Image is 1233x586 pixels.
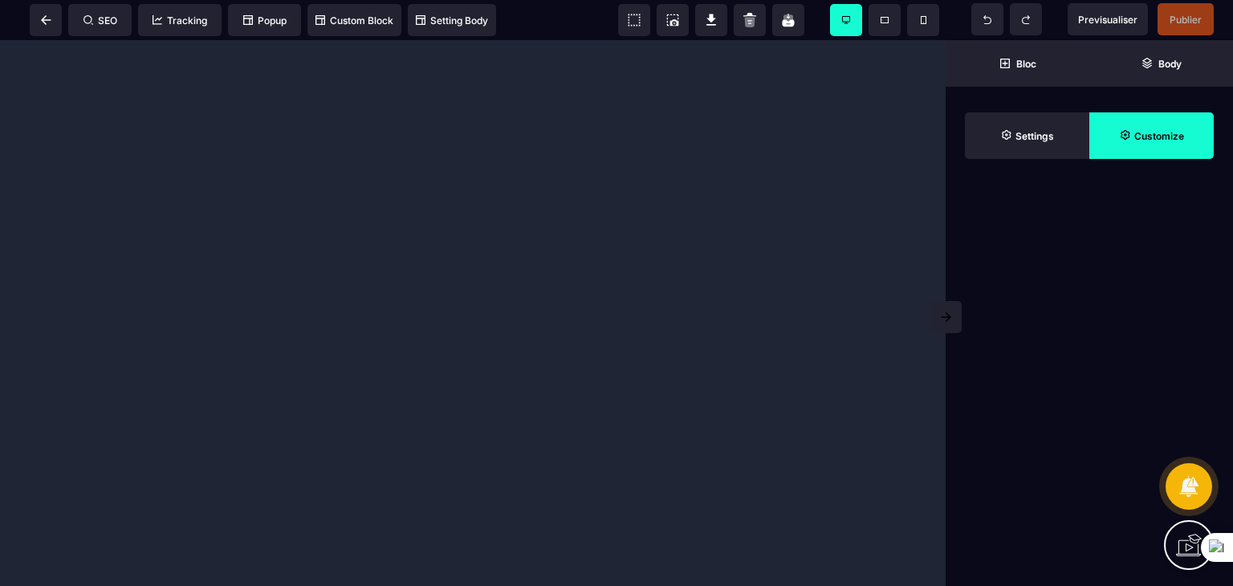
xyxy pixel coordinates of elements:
span: Open Style Manager [1089,112,1214,159]
span: Tracking [153,14,207,26]
strong: Body [1158,58,1182,70]
strong: Bloc [1016,58,1036,70]
span: Custom Block [315,14,393,26]
strong: Settings [1015,130,1054,142]
span: View components [618,4,650,36]
span: Preview [1068,3,1148,35]
span: Setting Body [416,14,488,26]
span: Screenshot [657,4,689,36]
span: Previsualiser [1078,14,1137,26]
span: Settings [965,112,1089,159]
span: Open Layer Manager [1089,40,1233,87]
strong: Customize [1134,130,1184,142]
span: Popup [243,14,287,26]
span: Publier [1170,14,1202,26]
span: SEO [83,14,117,26]
span: Open Blocks [946,40,1089,87]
